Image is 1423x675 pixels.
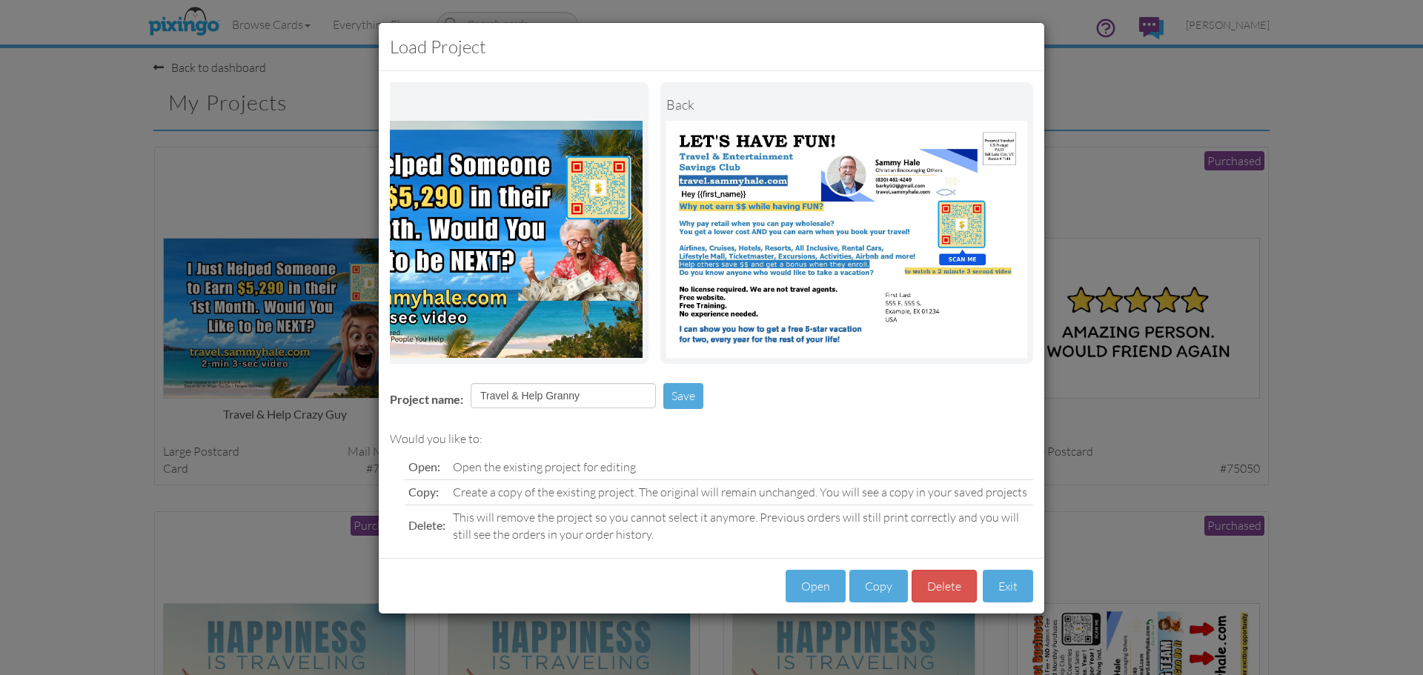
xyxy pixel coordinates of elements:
[471,383,656,408] input: Enter project name
[849,570,908,603] button: Copy
[449,505,1033,546] td: This will remove the project so you cannot select it anymore. Previous orders will still print co...
[912,570,977,603] button: Delete
[408,485,439,499] span: Copy:
[390,391,463,408] label: Project name:
[408,459,440,473] span: Open:
[282,88,643,121] div: Front
[983,570,1033,603] button: Exit
[666,121,1027,358] img: Portrait Image
[666,88,1027,121] div: back
[390,34,1033,59] h3: Load Project
[786,570,846,603] button: Open
[408,518,445,532] span: Delete:
[390,430,1033,448] div: Would you like to:
[663,383,703,409] button: Save
[449,455,1033,479] td: Open the existing project for editing
[449,479,1033,505] td: Create a copy of the existing project. The original will remain unchanged. You will see a copy in...
[282,121,643,358] img: Landscape Image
